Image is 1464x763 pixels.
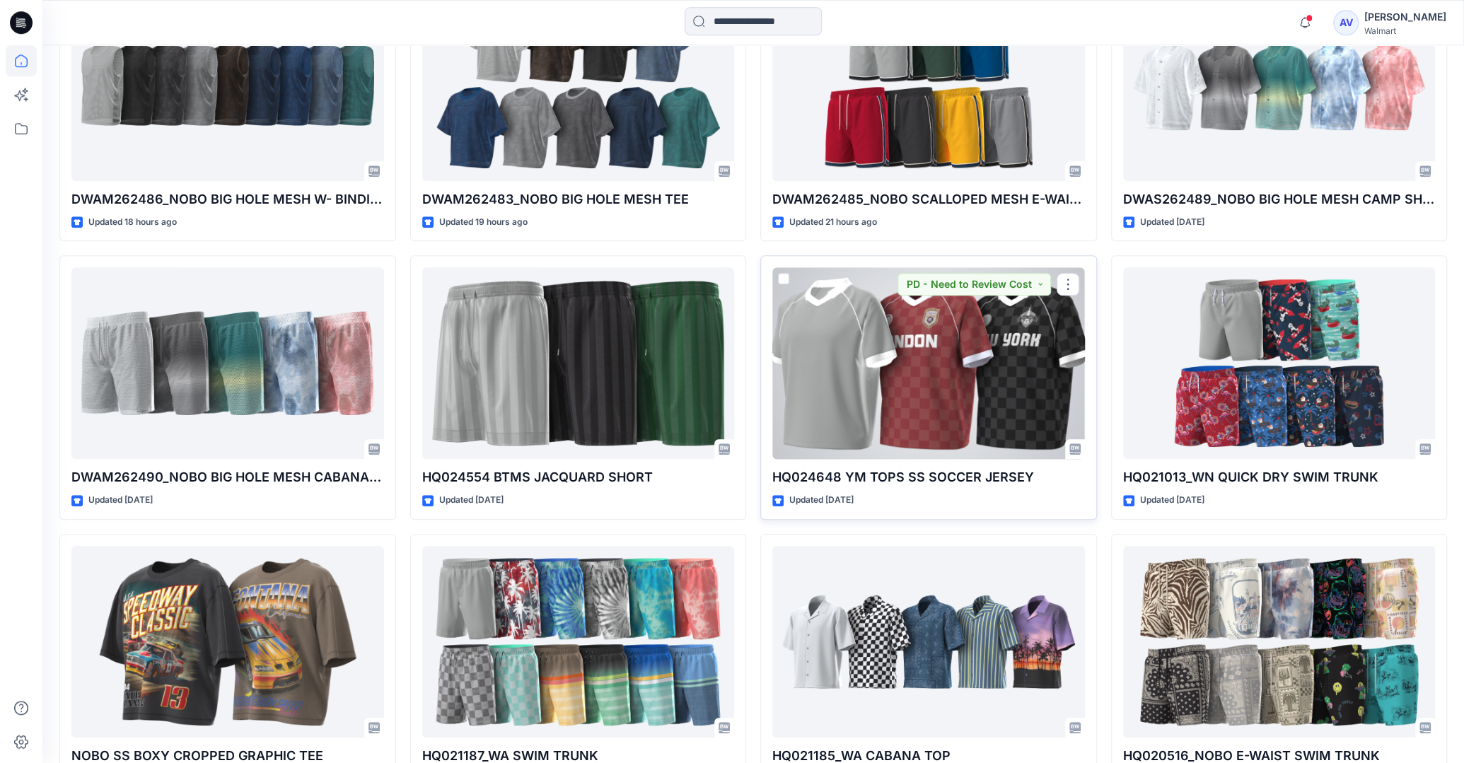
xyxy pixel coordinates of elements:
a: HQ021185_WA CABANA TOP [772,546,1085,738]
p: DWAM262485_NOBO SCALLOPED MESH E-WAIST SHORT [772,190,1085,209]
p: HQ024648 YM TOPS SS SOCCER JERSEY [772,467,1085,487]
a: HQ020516_NOBO E-WAIST SWIM TRUNK [1123,546,1436,738]
p: Updated 21 hours ago [789,215,877,230]
p: DWAM262486_NOBO BIG HOLE MESH W- BINDING [71,190,384,209]
p: Updated [DATE] [88,493,153,508]
div: AV [1333,10,1359,35]
p: Updated [DATE] [1140,493,1204,508]
p: Updated [DATE] [439,493,504,508]
a: HQ021013_WN QUICK DRY SWIM TRUNK [1123,267,1436,459]
p: HQ021013_WN QUICK DRY SWIM TRUNK [1123,467,1436,487]
p: DWAS262489_NOBO BIG HOLE MESH CAMP SHIRT [1123,190,1436,209]
p: DWAM262490_NOBO BIG HOLE MESH CABANA SHORT [71,467,384,487]
p: HQ024554 BTMS JACQUARD SHORT [422,467,735,487]
a: NOBO SS BOXY CROPPED GRAPHIC TEE [71,546,384,738]
div: Walmart [1364,25,1446,36]
p: Updated [DATE] [789,493,854,508]
div: [PERSON_NAME] [1364,8,1446,25]
a: DWAM262490_NOBO BIG HOLE MESH CABANA SHORT [71,267,384,459]
p: Updated 18 hours ago [88,215,177,230]
p: Updated 19 hours ago [439,215,528,230]
p: Updated [DATE] [1140,215,1204,230]
a: HQ024554 BTMS JACQUARD SHORT [422,267,735,459]
p: DWAM262483_NOBO BIG HOLE MESH TEE [422,190,735,209]
a: HQ021187_WA SWIM TRUNK [422,546,735,738]
a: HQ024648 YM TOPS SS SOCCER JERSEY [772,267,1085,459]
